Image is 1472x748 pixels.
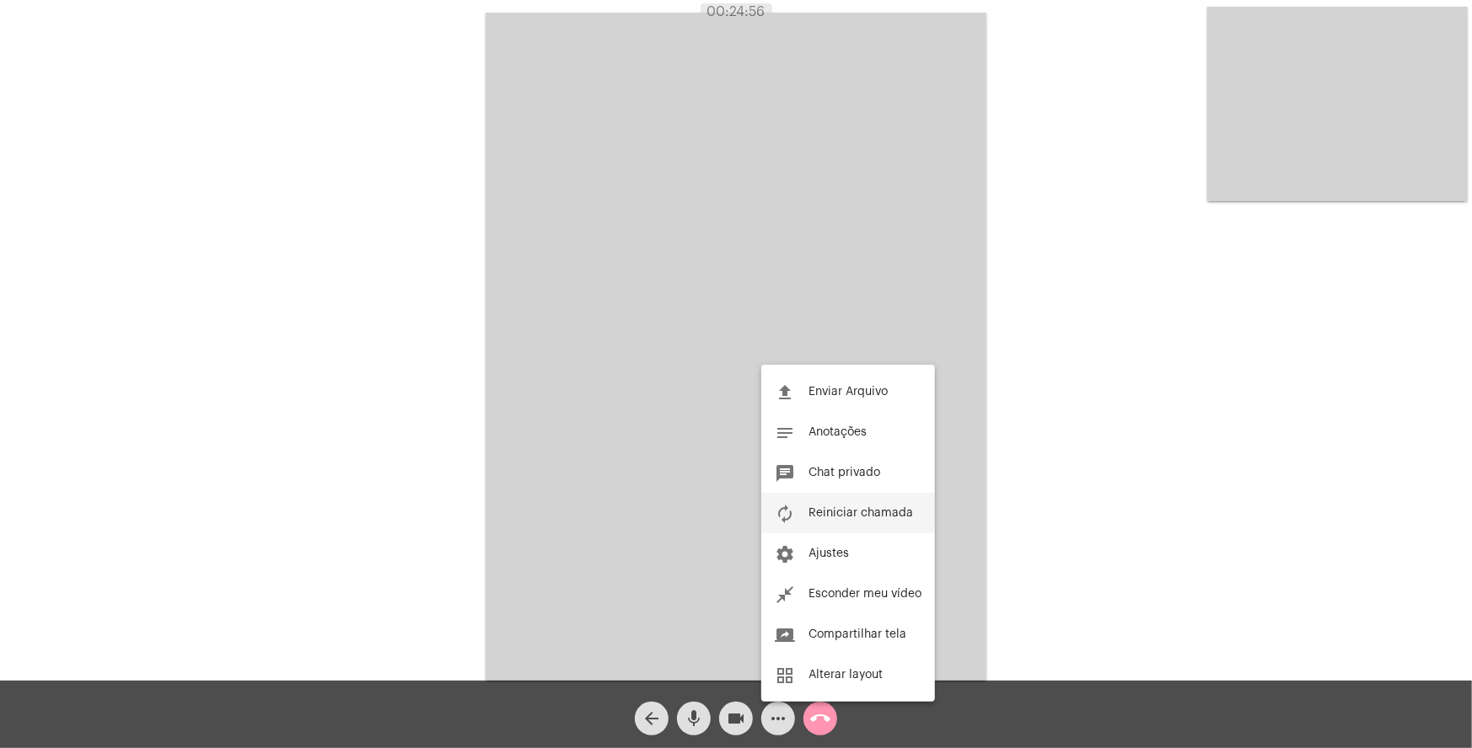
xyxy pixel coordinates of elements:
mat-icon: close_fullscreen [775,585,795,605]
span: Anotações [809,426,867,438]
span: Esconder meu vídeo [809,588,921,600]
mat-icon: grid_view [775,665,795,686]
mat-icon: chat [775,463,795,484]
span: Compartilhar tela [809,628,906,640]
mat-icon: notes [775,423,795,443]
span: Alterar layout [809,669,883,681]
span: Chat privado [809,467,880,478]
mat-icon: screen_share [775,625,795,645]
span: Reiniciar chamada [809,507,913,519]
mat-icon: autorenew [775,504,795,524]
mat-icon: settings [775,544,795,564]
mat-icon: file_upload [775,382,795,403]
span: Ajustes [809,548,849,559]
span: Enviar Arquivo [809,386,888,398]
